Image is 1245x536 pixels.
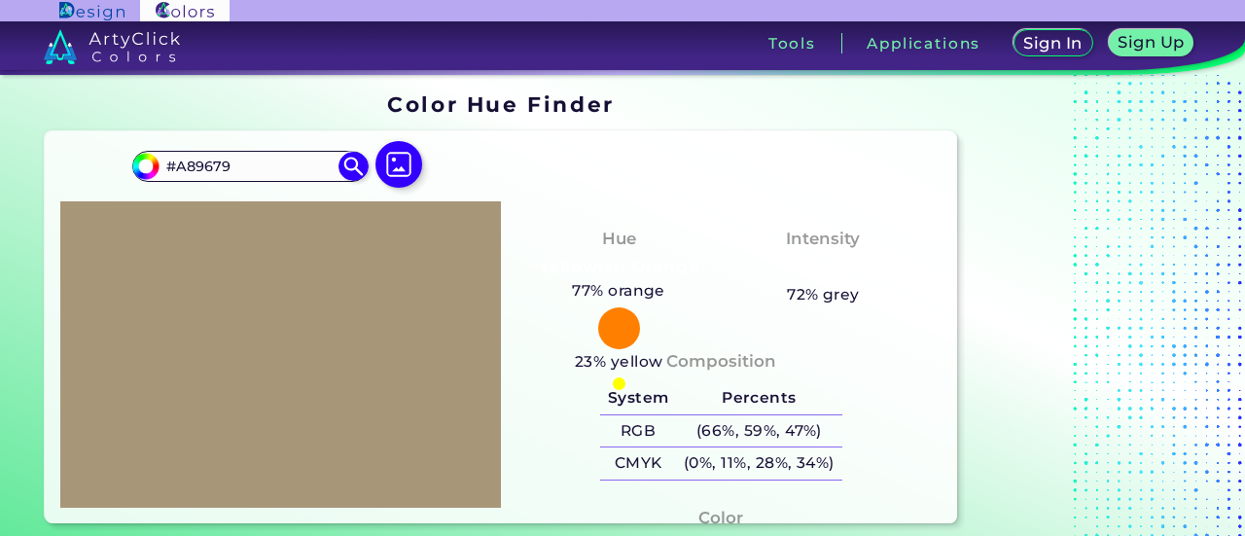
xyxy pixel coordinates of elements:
h5: Percents [676,382,841,414]
h4: Intensity [786,225,860,253]
h5: RGB [600,415,676,447]
input: type color.. [160,153,340,179]
h5: Sign Up [1120,35,1181,50]
img: logo_artyclick_colors_white.svg [44,29,181,64]
a: Sign In [1017,31,1089,55]
h3: Tools [768,36,816,51]
iframe: Advertisement [965,86,1208,531]
h3: Applications [867,36,980,51]
h4: Color [698,504,743,532]
h5: Sign In [1026,36,1080,51]
a: Sign Up [1113,31,1190,55]
h5: (0%, 11%, 28%, 34%) [676,447,841,480]
img: icon picture [375,141,422,188]
h5: 77% orange [565,278,673,304]
img: icon search [338,152,368,181]
h4: Hue [602,225,636,253]
h1: Color Hue Finder [387,89,614,119]
h5: (66%, 59%, 47%) [676,415,841,447]
h5: System [600,382,676,414]
h5: CMYK [600,447,676,480]
h5: 72% grey [787,282,860,307]
img: ArtyClick Design logo [59,2,124,20]
h4: Composition [666,347,776,375]
h3: Pastel [787,256,860,279]
h3: Yellowish Orange [531,256,707,279]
